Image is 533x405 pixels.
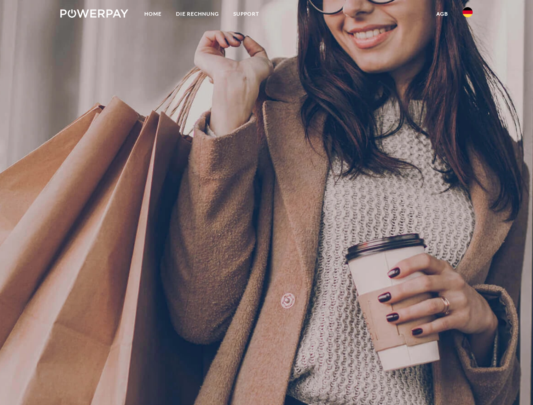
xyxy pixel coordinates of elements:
[137,6,169,22] a: Home
[463,7,473,17] img: de
[169,6,226,22] a: DIE RECHNUNG
[429,6,455,22] a: agb
[60,9,128,18] img: logo-powerpay-white.svg
[226,6,266,22] a: SUPPORT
